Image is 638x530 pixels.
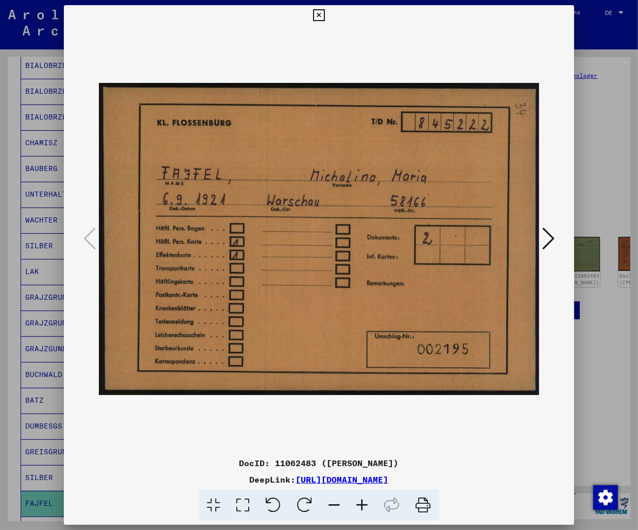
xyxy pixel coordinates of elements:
[99,26,539,453] img: 001.jpg
[64,473,574,486] div: DeepLink:
[593,485,617,509] div: Zustimmung ändern
[296,474,389,485] a: [URL][DOMAIN_NAME]
[593,485,618,510] img: Zustimmung ändern
[64,457,574,469] div: DocID: 11062483 ([PERSON_NAME])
